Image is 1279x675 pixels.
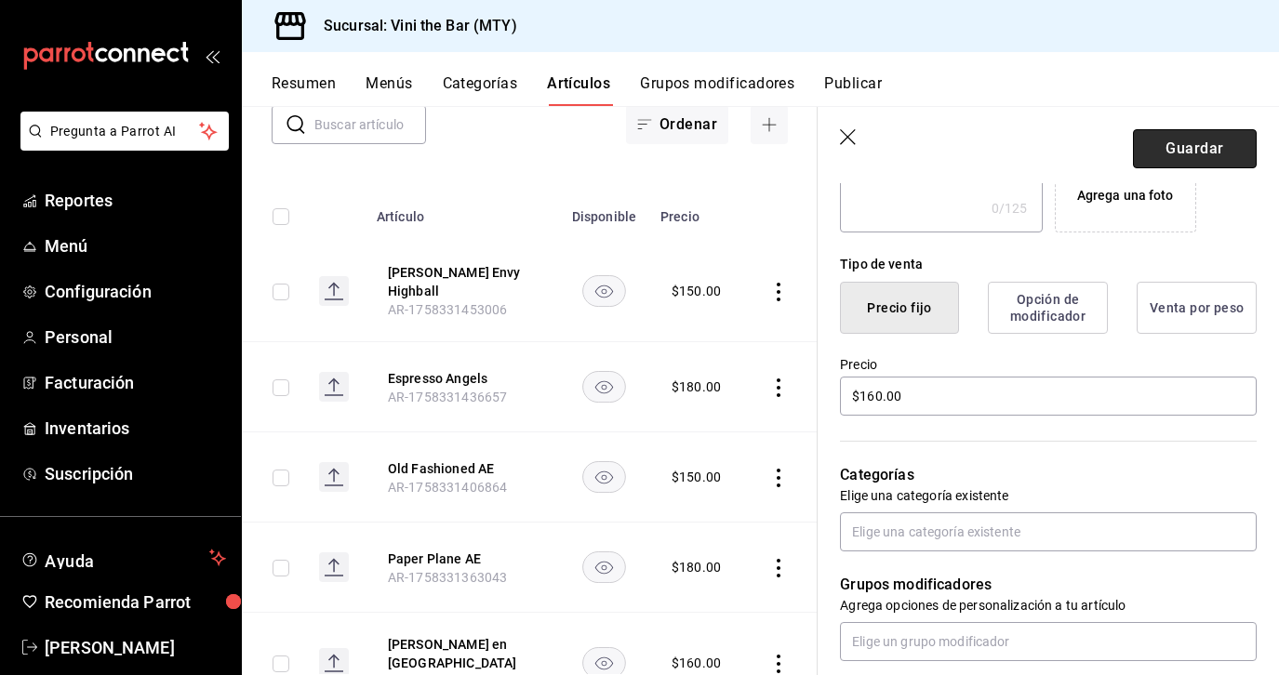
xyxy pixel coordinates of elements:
[559,181,649,241] th: Disponible
[205,48,220,63] button: open_drawer_menu
[388,570,507,585] span: AR-1758331363043
[769,559,788,577] button: actions
[309,15,517,37] h3: Sucursal: Vini the Bar (MTY)
[45,589,226,615] span: Recomienda Parrot
[1077,186,1174,205] div: Agrega una foto
[672,377,721,396] div: $ 180.00
[840,622,1257,661] input: Elige un grupo modificador
[840,596,1257,615] p: Agrega opciones de personalización a tu artículo
[769,283,788,301] button: actions
[840,358,1257,371] label: Precio
[626,105,728,144] button: Ordenar
[840,512,1257,551] input: Elige una categoría existente
[769,469,788,487] button: actions
[388,549,537,568] button: edit-product-location
[840,282,959,334] button: Precio fijo
[824,74,882,106] button: Publicar
[1137,282,1257,334] button: Venta por peso
[366,74,412,106] button: Menús
[649,181,745,241] th: Precio
[672,558,721,576] div: $ 180.00
[45,547,202,569] span: Ayuda
[388,390,507,404] span: AR-1758331436657
[840,255,1257,274] div: Tipo de venta
[547,74,610,106] button: Artículos
[840,464,1257,486] p: Categorías
[314,106,426,143] input: Buscar artículo
[640,74,794,106] button: Grupos modificadores
[388,459,537,478] button: edit-product-location
[50,122,200,141] span: Pregunta a Parrot AI
[45,233,226,258] span: Menú
[388,263,537,300] button: edit-product-location
[45,416,226,441] span: Inventarios
[272,74,336,106] button: Resumen
[582,371,626,403] button: availability-product
[672,468,721,486] div: $ 150.00
[672,654,721,672] div: $ 160.00
[582,551,626,583] button: availability-product
[45,279,226,304] span: Configuración
[840,486,1257,505] p: Elige una categoría existente
[988,282,1108,334] button: Opción de modificador
[388,369,537,388] button: edit-product-location
[45,370,226,395] span: Facturación
[840,377,1257,416] input: $0.00
[1133,129,1257,168] button: Guardar
[45,188,226,213] span: Reportes
[388,480,507,495] span: AR-1758331406864
[20,112,229,151] button: Pregunta a Parrot AI
[45,461,226,486] span: Suscripción
[840,574,1257,596] p: Grupos modificadores
[769,655,788,673] button: actions
[672,282,721,300] div: $ 150.00
[272,74,1279,106] div: navigation tabs
[388,635,537,672] button: edit-product-location
[366,181,559,241] th: Artículo
[388,302,507,317] span: AR-1758331453006
[45,324,226,350] span: Personal
[769,378,788,397] button: actions
[582,275,626,307] button: availability-product
[992,199,1028,218] div: 0 /125
[443,74,518,106] button: Categorías
[13,135,229,154] a: Pregunta a Parrot AI
[582,461,626,493] button: availability-product
[45,635,226,660] span: [PERSON_NAME]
